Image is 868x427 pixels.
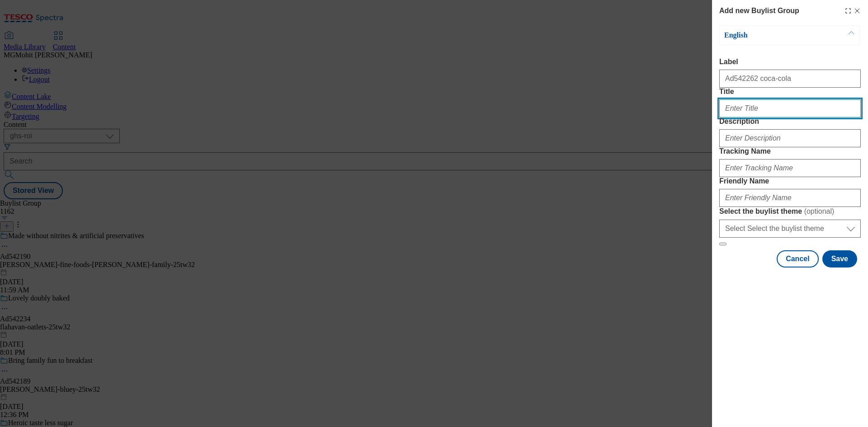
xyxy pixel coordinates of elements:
[719,117,861,126] label: Description
[719,58,861,66] label: Label
[719,5,799,16] h4: Add new Buylist Group
[822,250,857,267] button: Save
[719,189,861,207] input: Enter Friendly Name
[719,129,861,147] input: Enter Description
[777,250,818,267] button: Cancel
[724,31,819,40] p: English
[719,159,861,177] input: Enter Tracking Name
[719,177,861,185] label: Friendly Name
[719,99,861,117] input: Enter Title
[719,207,861,216] label: Select the buylist theme
[804,207,835,215] span: ( optional )
[719,147,861,155] label: Tracking Name
[719,88,861,96] label: Title
[719,70,861,88] input: Enter Label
